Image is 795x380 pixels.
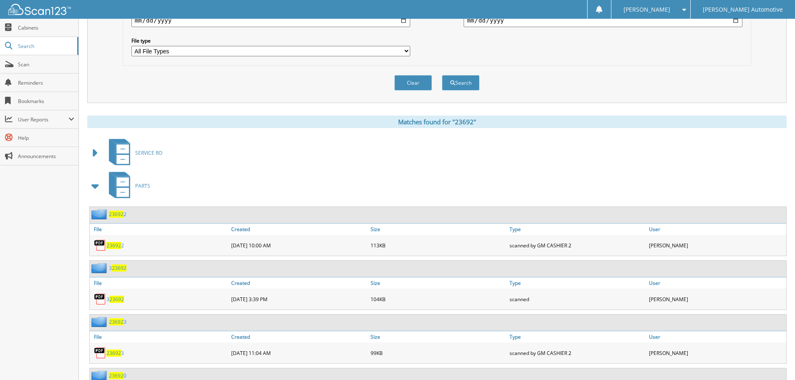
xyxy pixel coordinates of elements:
a: User [647,277,786,289]
span: Scan [18,61,74,68]
span: 23692 [109,372,124,379]
div: 113KB [368,237,508,254]
a: Type [507,224,647,235]
img: scan123-logo-white.svg [8,4,71,15]
span: 23692 [112,264,126,272]
div: 104KB [368,291,508,307]
div: [DATE] 10:00 AM [229,237,368,254]
span: 23692 [109,211,124,218]
a: Size [368,277,508,289]
a: File [90,224,229,235]
div: scanned by GM CASHIER 2 [507,345,647,361]
a: Type [507,277,647,289]
div: [DATE] 3:39 PM [229,291,368,307]
div: [DATE] 11:04 AM [229,345,368,361]
div: [PERSON_NAME] [647,345,786,361]
a: 236922 [109,211,126,218]
a: 236923 [106,350,124,357]
img: PDF.png [94,239,106,252]
img: folder2.png [91,263,109,273]
label: File type [131,37,410,44]
a: Created [229,331,368,342]
a: 236923 [109,318,126,325]
span: SERVICE RO [135,149,162,156]
a: User [647,224,786,235]
div: [PERSON_NAME] [647,237,786,254]
span: [PERSON_NAME] Automotive [703,7,783,12]
div: scanned [507,291,647,307]
input: end [464,14,742,27]
span: Cabinets [18,24,74,31]
div: 99KB [368,345,508,361]
span: Search [18,43,73,50]
span: 23692 [109,318,124,325]
iframe: Chat Widget [753,340,795,380]
span: User Reports [18,116,68,123]
a: File [90,331,229,342]
a: Type [507,331,647,342]
span: Bookmarks [18,98,74,105]
img: folder2.png [91,317,109,327]
a: 236922 [106,242,124,249]
span: Help [18,134,74,141]
input: start [131,14,410,27]
span: 23692 [106,350,121,357]
div: Matches found for "23692" [87,116,787,128]
a: Created [229,224,368,235]
a: 236920 [109,372,126,379]
a: User [647,331,786,342]
a: Created [229,277,368,289]
img: folder2.png [91,209,109,219]
div: scanned by GM CASHIER 2 [507,237,647,254]
button: Search [442,75,480,91]
a: 323692 [106,296,124,303]
span: Reminders [18,79,74,86]
img: PDF.png [94,293,106,305]
a: Size [368,224,508,235]
img: PDF.png [94,347,106,359]
div: [PERSON_NAME] [647,291,786,307]
span: PARTS [135,182,150,189]
button: Clear [394,75,432,91]
span: Announcements [18,153,74,160]
a: File [90,277,229,289]
a: 323692 [109,264,126,272]
a: PARTS [104,169,150,202]
a: Size [368,331,508,342]
span: 23692 [109,296,124,303]
a: SERVICE RO [104,136,162,169]
span: 23692 [106,242,121,249]
span: [PERSON_NAME] [623,7,670,12]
